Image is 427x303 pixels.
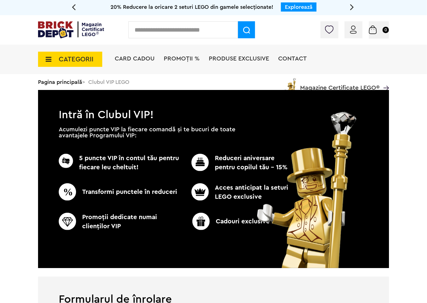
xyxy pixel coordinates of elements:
[59,126,235,139] p: Acumulezi puncte VIP la fiecare comandă și te bucuri de toate avantajele Programului VIP:
[59,56,93,63] span: CATEGORII
[250,112,364,268] img: vip_page_image
[278,56,307,62] a: Contact
[285,4,313,10] a: Explorează
[110,4,273,10] span: 20% Reducere la oricare 2 seturi LEGO din gamele selecționate!
[59,213,181,231] p: Promoţii dedicate numai clienţilor VIP
[59,154,181,172] p: 5 puncte VIP în contul tău pentru fiecare leu cheltuit!
[192,213,210,230] img: CC_BD_Green_chek_mark
[209,56,269,62] a: Produse exclusive
[181,183,290,201] p: Acces anticipat la seturi LEGO exclusive
[383,27,389,33] small: 0
[181,154,290,172] p: Reduceri aniversare pentru copilul tău - 15%
[115,56,155,62] a: Card Cadou
[380,77,389,83] a: Magazine Certificate LEGO®
[59,183,181,201] p: Transformi punctele în reduceri
[191,154,209,171] img: CC_BD_Green_chek_mark
[59,213,76,230] img: CC_BD_Green_chek_mark
[38,90,389,118] h1: Intră în Clubul VIP!
[179,213,302,230] p: Cadouri exclusive LEGO
[300,77,380,91] span: Magazine Certificate LEGO®
[59,154,73,168] img: CC_BD_Green_chek_mark
[59,183,76,201] img: CC_BD_Green_chek_mark
[191,183,209,201] img: CC_BD_Green_chek_mark
[164,56,200,62] a: PROMOȚII %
